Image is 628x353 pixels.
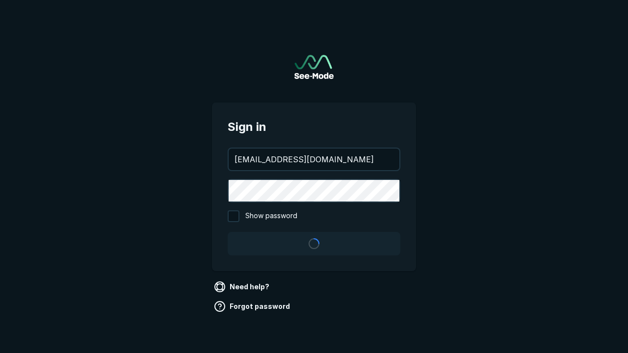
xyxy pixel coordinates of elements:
input: your@email.com [229,149,399,170]
span: Show password [245,210,297,222]
a: Forgot password [212,299,294,314]
a: Go to sign in [294,55,334,79]
a: Need help? [212,279,273,295]
img: See-Mode Logo [294,55,334,79]
span: Sign in [228,118,400,136]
